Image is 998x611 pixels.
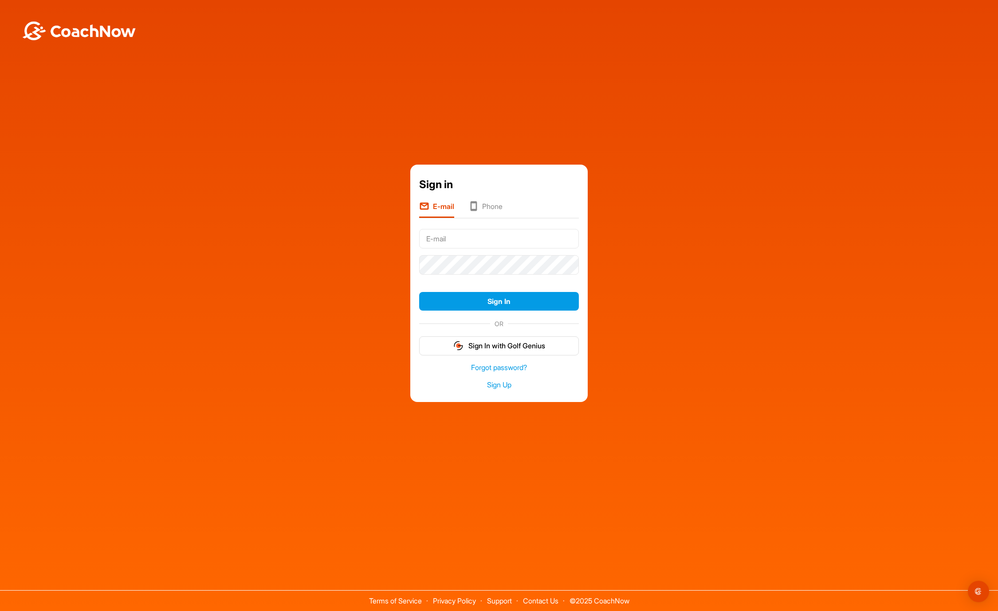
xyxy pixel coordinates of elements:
img: gg_logo [453,340,464,351]
div: Sign in [419,177,579,193]
span: OR [490,319,508,328]
li: Phone [468,201,503,218]
button: Sign In [419,292,579,311]
a: Privacy Policy [433,596,476,605]
span: © 2025 CoachNow [565,591,634,604]
a: Sign Up [419,380,579,390]
a: Contact Us [523,596,558,605]
li: E-mail [419,201,454,218]
a: Forgot password? [419,363,579,373]
div: Open Intercom Messenger [968,581,989,602]
input: E-mail [419,229,579,248]
img: BwLJSsUCoWCh5upNqxVrqldRgqLPVwmV24tXu5FoVAoFEpwwqQ3VIfuoInZCoVCoTD4vwADAC3ZFMkVEQFDAAAAAElFTkSuQmCC [21,21,137,40]
a: Terms of Service [369,596,422,605]
button: Sign In with Golf Genius [419,336,579,355]
a: Support [487,596,512,605]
